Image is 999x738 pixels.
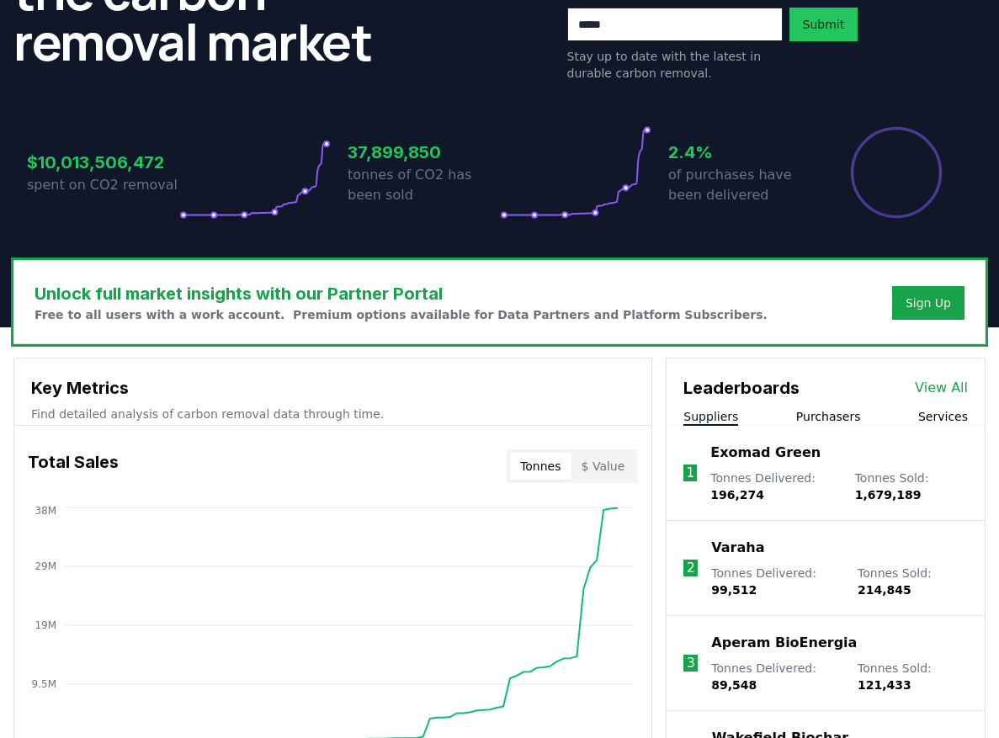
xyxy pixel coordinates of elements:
h3: $10,013,506,472 [27,150,179,175]
h3: Key Metrics [31,375,635,401]
p: 1 [686,463,694,483]
p: spent on CO2 removal [27,175,179,195]
span: 1,679,189 [855,488,922,502]
a: Exomad Green [710,443,821,463]
h3: 2.4% [668,140,821,165]
button: Submit [789,8,858,41]
p: Tonnes Sold : [858,565,968,598]
h3: 37,899,850 [348,140,500,165]
button: Tonnes [510,453,571,480]
span: 99,512 [711,583,757,597]
div: Percentage of sales delivered [849,125,943,220]
span: 121,433 [858,678,911,692]
h3: Leaderboards [683,375,800,401]
p: 2 [687,558,695,578]
span: 89,548 [711,678,757,692]
p: Tonnes Delivered : [711,660,841,693]
button: $ Value [571,453,635,480]
p: of purchases have been delivered [668,165,821,205]
p: Tonnes Sold : [855,470,968,503]
button: Suppliers [683,408,738,425]
h3: Total Sales [28,449,119,483]
tspan: 19M [35,619,56,631]
p: Stay up to date with the latest in durable carbon removal. [567,48,783,82]
span: 196,274 [710,488,764,502]
p: Free to all users with a work account. Premium options available for Data Partners and Platform S... [35,306,768,323]
p: tonnes of CO2 has been sold [348,165,500,205]
button: Purchasers [796,408,861,425]
tspan: 29M [35,560,56,572]
button: Services [918,408,968,425]
tspan: 9.5M [32,678,56,690]
a: View All [915,378,968,398]
button: Sign Up [892,286,964,320]
p: Tonnes Sold : [858,660,968,693]
p: 3 [687,653,695,673]
a: Varaha [711,538,764,558]
span: 214,845 [858,583,911,597]
a: Aperam BioEnergia [711,633,857,653]
tspan: 38M [35,505,56,517]
h3: Unlock full market insights with our Partner Portal [35,281,768,306]
p: Find detailed analysis of carbon removal data through time. [31,406,635,422]
p: Tonnes Delivered : [710,470,837,503]
a: Sign Up [906,295,951,311]
p: Tonnes Delivered : [711,565,841,598]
